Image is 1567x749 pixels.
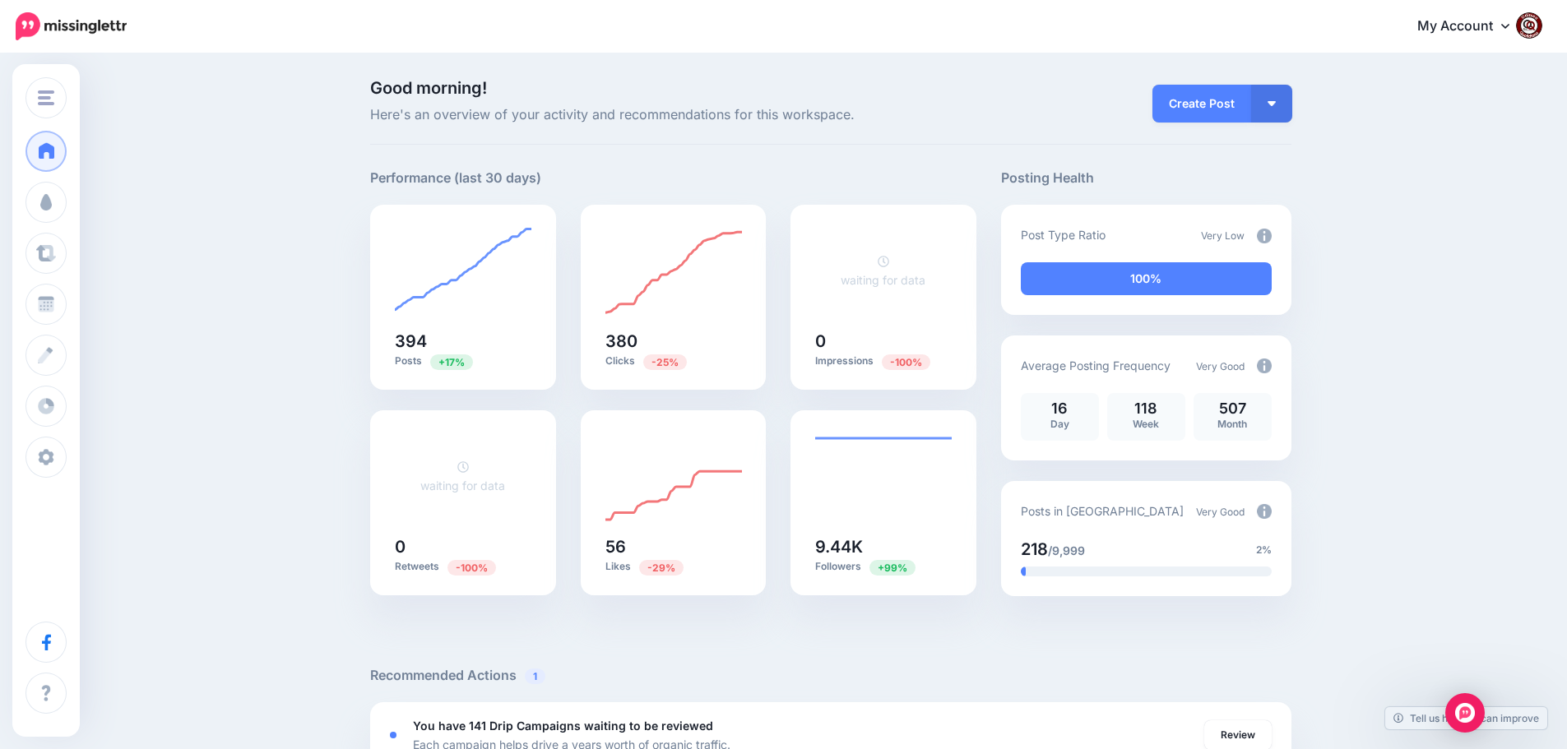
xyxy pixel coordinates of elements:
[1021,539,1048,559] span: 218
[643,354,687,370] span: Previous period: 508
[413,719,713,733] b: You have 141 Drip Campaigns waiting to be reviewed
[605,333,742,349] h5: 380
[395,559,531,575] p: Retweets
[1268,101,1276,106] img: arrow-down-white.png
[525,668,545,684] span: 1
[1196,360,1245,372] span: Very Good
[1202,401,1263,416] p: 507
[1385,707,1547,729] a: Tell us how we can improve
[841,254,925,287] a: waiting for data
[1401,7,1542,47] a: My Account
[815,559,952,575] p: Followers
[1029,401,1091,416] p: 16
[447,560,496,576] span: Previous period: 12
[370,104,976,126] span: Here's an overview of your activity and recommendations for this workspace.
[395,333,531,349] h5: 394
[395,539,531,555] h5: 0
[605,559,742,575] p: Likes
[1133,418,1159,430] span: Week
[1050,418,1069,430] span: Day
[1001,168,1291,188] h5: Posting Health
[815,333,952,349] h5: 0
[1021,502,1184,520] p: Posts in [GEOGRAPHIC_DATA]
[1256,542,1272,558] span: 2%
[1201,229,1245,242] span: Very Low
[430,354,473,370] span: Previous period: 338
[1048,543,1085,557] span: /9,999
[370,78,487,98] span: Good morning!
[1152,85,1251,123] a: Create Post
[1257,229,1272,243] img: info-circle-grey.png
[1021,356,1171,375] p: Average Posting Frequency
[370,665,1291,686] h5: Recommended Actions
[1021,262,1272,295] div: 100% of your posts in the last 30 days have been from Drip Campaigns
[869,560,916,576] span: Previous period: 4.74K
[390,732,396,738] div: <div class='status-dot small red margin-right'></div>Error
[605,354,742,369] p: Clicks
[1257,358,1272,373] img: info-circle-grey.png
[882,354,930,370] span: Previous period: 15.7K
[1217,418,1247,430] span: Month
[16,12,127,40] img: Missinglettr
[815,539,952,555] h5: 9.44K
[639,560,684,576] span: Previous period: 79
[395,354,531,369] p: Posts
[1257,504,1272,519] img: info-circle-grey.png
[1021,566,1026,576] div: 2% of your posts in the last 30 days have been from Drip Campaigns
[1021,225,1106,244] p: Post Type Ratio
[370,168,541,188] h5: Performance (last 30 days)
[605,539,742,555] h5: 56
[1445,693,1485,733] div: Open Intercom Messenger
[420,460,505,492] a: waiting for data
[38,90,54,105] img: menu.png
[815,354,952,369] p: Impressions
[1196,506,1245,518] span: Very Good
[1115,401,1177,416] p: 118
